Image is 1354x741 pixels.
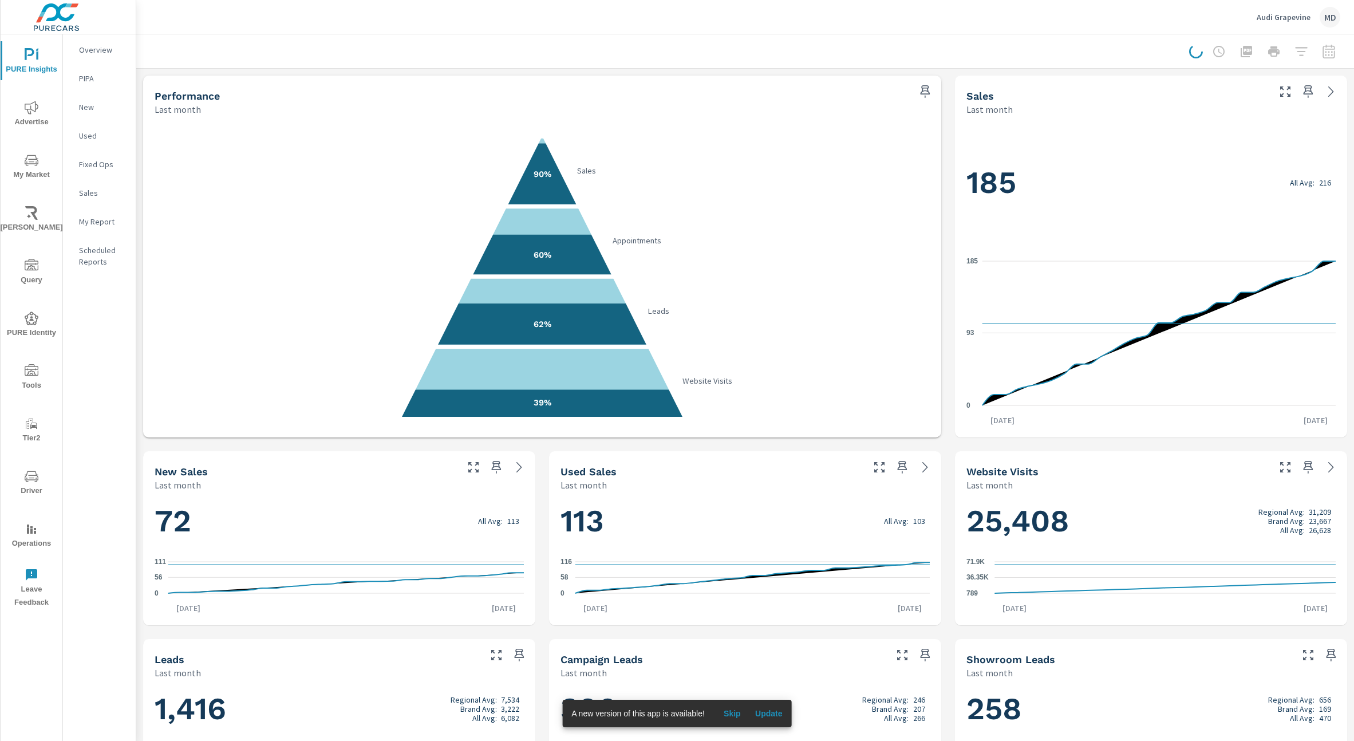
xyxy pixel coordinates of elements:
p: [DATE] [168,602,208,614]
button: Skip [714,704,751,723]
button: Update [751,704,787,723]
div: MD [1320,7,1340,27]
p: Brand Avg: [1268,517,1305,526]
text: 58 [560,573,569,581]
span: PURE Identity [4,312,59,340]
div: Overview [63,41,136,58]
span: Save this to your personalized report [510,646,528,664]
span: A new version of this app is available! [571,709,705,718]
p: All Avg: [478,517,503,526]
h5: Used Sales [560,466,617,478]
text: 90% [534,169,551,179]
text: Sales [577,165,596,176]
span: Driver [4,470,59,498]
span: Save this to your personalized report [916,646,934,664]
span: Save this to your personalized report [893,458,911,476]
h5: Campaign Leads [560,653,643,665]
p: 470 [1319,714,1331,723]
p: 103 [913,517,925,526]
div: Sales [63,184,136,202]
p: All Avg: [884,517,909,526]
p: Regional Avg: [1268,695,1314,704]
p: Last month [560,478,607,492]
div: Used [63,127,136,144]
span: Save this to your personalized report [1299,458,1317,476]
span: Query [4,259,59,287]
div: Fixed Ops [63,156,136,173]
p: All Avg: [1290,714,1314,723]
h5: Sales [966,90,994,102]
h5: New Sales [155,466,208,478]
span: Update [755,708,783,719]
text: Appointments [613,235,661,246]
p: 656 [1319,695,1331,704]
button: Make Fullscreen [464,458,483,476]
h1: 113 [560,502,930,541]
span: Save this to your personalized report [916,82,934,101]
p: 31,209 [1309,507,1331,517]
p: [DATE] [982,415,1023,426]
p: Regional Avg: [1258,507,1305,517]
p: 6,082 [501,714,519,723]
p: [DATE] [994,602,1035,614]
span: Tier2 [4,417,59,445]
text: 56 [155,573,163,581]
button: Make Fullscreen [487,646,506,664]
p: Last month [155,103,201,116]
h1: 326 [560,689,930,728]
p: Regional Avg: [862,695,909,704]
span: Save this to your personalized report [1322,646,1340,664]
p: Last month [966,666,1013,680]
text: 185 [966,257,978,265]
text: 62% [534,319,551,329]
button: Make Fullscreen [870,458,889,476]
p: [DATE] [890,602,930,614]
button: Make Fullscreen [893,646,911,664]
button: Make Fullscreen [1299,646,1317,664]
text: 0 [155,589,159,597]
h1: 72 [155,502,524,541]
p: Sales [79,187,127,199]
p: Last month [966,103,1013,116]
h1: 185 [966,163,1336,202]
a: See more details in report [1322,458,1340,476]
div: New [63,98,136,116]
p: [DATE] [575,602,615,614]
p: Fixed Ops [79,159,127,170]
p: [DATE] [1296,415,1336,426]
span: Save this to your personalized report [487,458,506,476]
p: My Report [79,216,127,227]
p: All Avg: [1280,526,1305,535]
button: Make Fullscreen [1276,458,1294,476]
span: Advertise [4,101,59,129]
h5: Website Visits [966,466,1039,478]
text: Website Visits [682,376,732,386]
p: 246 [913,695,925,704]
p: 113 [507,517,519,526]
p: 23,667 [1309,517,1331,526]
h5: Performance [155,90,220,102]
text: 0 [966,401,970,409]
h5: Showroom Leads [966,653,1055,665]
p: 266 [913,714,925,723]
text: 93 [966,329,974,337]
h1: 258 [966,689,1336,728]
p: Audi Grapevine [1257,12,1310,22]
span: My Market [4,153,59,182]
p: Last month [155,478,201,492]
p: Last month [560,666,607,680]
div: My Report [63,213,136,230]
text: 0 [560,589,565,597]
h5: Leads [155,653,184,665]
p: 207 [913,704,925,714]
div: nav menu [1,34,62,614]
text: 111 [155,558,166,566]
h1: 25,408 [966,502,1336,541]
p: Scheduled Reports [79,245,127,267]
p: Used [79,130,127,141]
text: 789 [966,589,978,597]
text: 71.9K [966,558,985,566]
p: All Avg: [884,714,909,723]
span: Tools [4,364,59,392]
p: [DATE] [484,602,524,614]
